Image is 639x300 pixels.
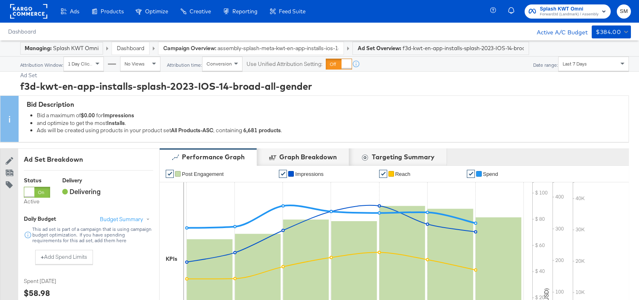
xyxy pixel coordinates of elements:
span: Spent [DATE] [24,277,84,285]
span: Products [101,8,124,15]
span: Conversion [207,61,232,67]
div: Status [24,177,50,184]
span: Feed Suite [279,8,306,15]
div: KPIs [166,255,177,263]
strong: $0.00 [81,112,95,119]
span: f3d-kwt-en-app-installs-splash-2023-IOS-14-broad-all-gender [217,44,339,52]
a: ✔ [467,170,475,178]
a: ✔ [279,170,287,178]
div: Ad Set [20,72,629,79]
span: Creative [190,8,211,15]
div: Attribution time: [167,62,202,68]
div: Delivery [62,177,101,184]
span: Impressions [295,171,323,177]
strong: Managing: [25,45,52,51]
div: Graph Breakdown [279,152,337,162]
span: Reporting [232,8,257,15]
strong: + [41,253,44,261]
strong: Ad Set Overview: [358,45,401,51]
div: Ads will be created using products in your product set , containing . [37,127,624,135]
div: Performance Graph [182,152,245,162]
span: f3d-kwt-en-app-installs-splash-2023-IOS-14-broad-all-gender [403,44,524,52]
a: ✔ [166,170,174,178]
div: Targeting Summary [372,152,434,162]
label: Active [24,198,50,205]
div: Daily Budget [24,215,78,223]
div: Attribution Window: [20,62,63,68]
div: Ad Set Breakdown [24,155,153,164]
div: This ad set is part of a campaign that is using campaign budget optimization. If you have spendin... [32,226,153,243]
span: Forward3d (Landmark) / Assembly [540,11,599,18]
span: Spend [483,171,498,177]
button: Budget Summary [99,215,153,224]
button: Splash KWT OmniForward3d (Landmark) / Assembly [525,4,611,19]
span: SM [620,7,628,16]
span: and optimize to get the most . [37,119,126,127]
div: $58.98 [24,287,50,299]
div: Bid a maximum of for [37,112,624,120]
button: SM [617,4,631,19]
div: Date range: [533,62,558,68]
span: Last 7 Days [563,61,587,67]
a: ✔ [379,170,387,178]
button: $384.00 [592,25,631,38]
a: Dashboard [117,44,144,52]
span: Splash KWT Omni [540,5,599,13]
a: Dashboard [8,28,36,35]
strong: Campaign Overview: [163,44,216,52]
div: Splash KWT Omni [25,44,99,52]
button: +Add Spend Limits [35,250,93,264]
div: $384.00 [596,27,621,37]
strong: Impressions [103,112,134,119]
span: Ads [70,8,79,15]
strong: Installs [107,119,125,127]
span: Optimize [145,8,168,15]
div: Bid Description [27,100,624,109]
span: No Views [124,61,145,67]
span: 1 Day Clicks [68,61,94,67]
strong: All Products-ASC [171,127,213,134]
span: Reach [395,171,411,177]
span: Delivering [62,187,101,196]
div: Active A/C Budget [528,25,588,38]
strong: 6,681 products [243,127,281,134]
span: Post Engagement [182,171,224,177]
a: Campaign Overview: assembly-splash-meta-kwt-en-app-installs-ios-14 [163,44,339,52]
div: f3d-kwt-en-app-installs-splash-2023-IOS-14-broad-all-gender [20,79,629,93]
label: Use Unified Attribution Setting: [247,60,323,68]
